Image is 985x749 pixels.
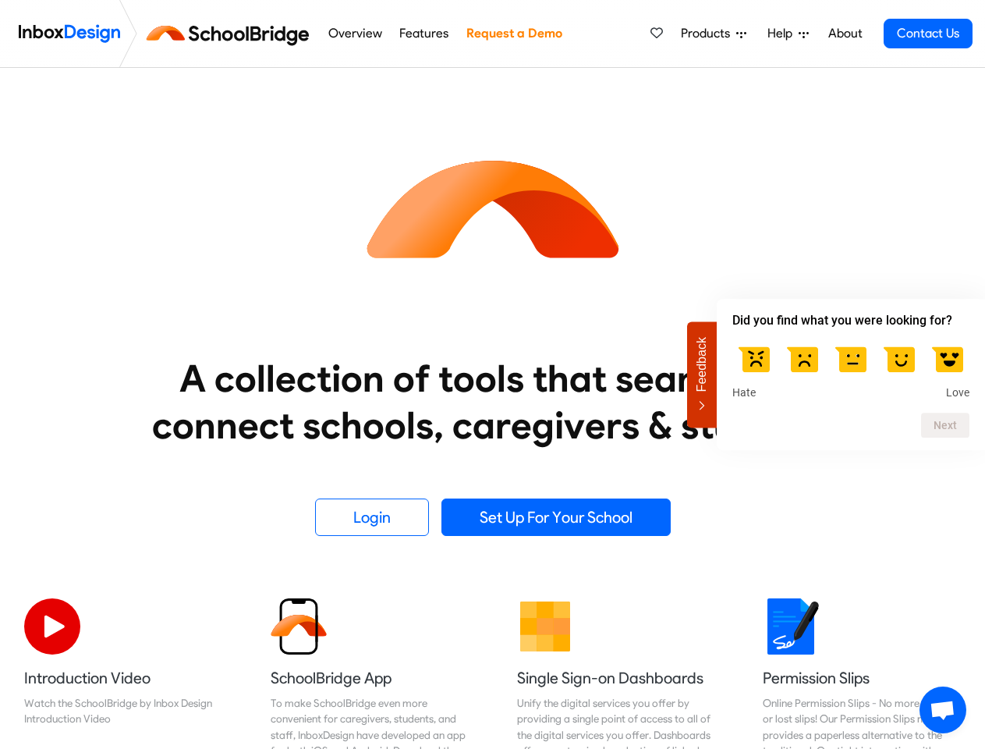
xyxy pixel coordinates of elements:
[324,18,386,49] a: Overview
[946,386,969,400] span: Love
[24,598,80,655] img: 2022_07_11_icon_video_playback.svg
[24,695,222,727] div: Watch the SchoolBridge by Inbox Design Introduction Video
[441,499,671,536] a: Set Up For Your School
[919,687,966,733] div: Open chat
[675,18,753,49] a: Products
[517,667,715,689] h5: Single Sign-on Dashboards
[462,18,566,49] a: Request a Demo
[763,667,961,689] h5: Permission Slips
[761,18,815,49] a: Help
[271,598,327,655] img: 2022_01_13_icon_sb_app.svg
[687,321,717,428] button: Feedback - Hide survey
[24,667,222,689] h5: Introduction Video
[732,386,756,400] span: Hate
[681,24,736,43] span: Products
[732,336,969,400] div: Did you find what you were looking for? Select an option from 1 to 5, with 1 being Hate and 5 bei...
[921,413,969,438] button: Next question
[143,15,319,52] img: schoolbridge logo
[824,18,866,49] a: About
[353,68,633,349] img: icon_schoolbridge.svg
[763,598,819,655] img: 2022_01_18_icon_signature.svg
[395,18,453,49] a: Features
[717,299,985,450] div: Did you find what you were looking for? Select an option from 1 to 5, with 1 being Hate and 5 bei...
[695,337,709,392] span: Feedback
[517,598,573,655] img: 2022_01_13_icon_grid.svg
[884,19,973,48] a: Contact Us
[271,667,469,689] h5: SchoolBridge App
[732,311,969,330] h2: Did you find what you were looking for? Select an option from 1 to 5, with 1 being Hate and 5 bei...
[315,499,429,536] a: Login
[767,24,799,43] span: Help
[122,355,863,449] heading: A collection of tools that seamlessly connect schools, caregivers & students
